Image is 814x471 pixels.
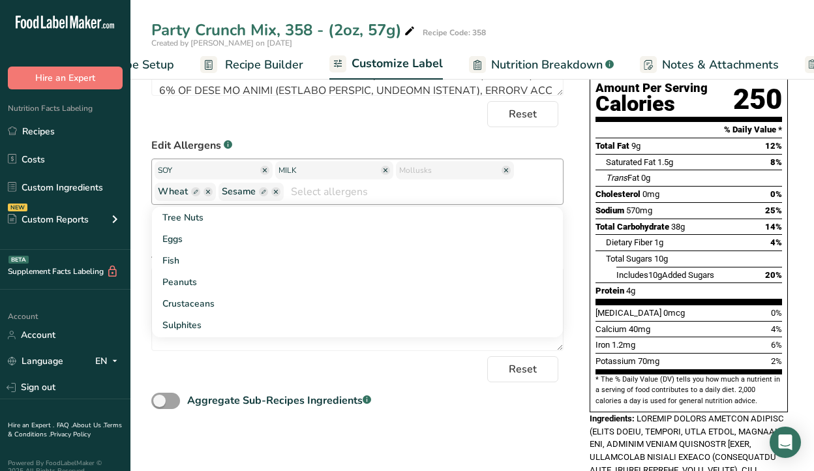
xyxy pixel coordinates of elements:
[765,141,782,151] span: 12%
[187,393,371,408] div: Aggregate Sub-Recipes Ingredients
[765,205,782,215] span: 25%
[765,270,782,280] span: 20%
[771,308,782,318] span: 0%
[8,256,29,264] div: BETA
[158,162,257,179] input: Soy
[152,271,563,293] a: Peanuts
[222,185,256,199] span: Sesame
[8,421,54,430] a: Hire an Expert .
[151,138,564,153] label: Edit Allergens
[657,157,673,167] span: 1.5g
[606,254,652,264] span: Total Sugars
[279,162,378,179] input: Milk
[284,181,563,202] input: Select allergens
[72,421,104,430] a: About Us .
[595,286,624,296] span: Protein
[654,237,663,247] span: 1g
[771,356,782,366] span: 2%
[151,38,292,48] span: Created by [PERSON_NAME] on [DATE]
[595,308,661,318] span: [MEDICAL_DATA]
[509,106,537,122] span: Reset
[595,356,636,366] span: Potassium
[642,189,659,199] span: 0mg
[399,162,498,179] input: Mollusks
[641,173,650,183] span: 0g
[152,336,563,357] a: Celery
[423,27,486,38] div: Recipe Code: 358
[8,421,122,439] a: Terms & Conditions .
[590,414,635,423] span: Ingredients:
[626,205,652,215] span: 570mg
[158,185,188,199] span: Wheat
[8,350,63,372] a: Language
[771,340,782,350] span: 6%
[595,189,641,199] span: Cholesterol
[606,237,652,247] span: Dietary Fiber
[152,293,563,314] a: Crustaceans
[654,254,668,264] span: 10g
[352,55,443,72] span: Customize Label
[648,270,662,280] span: 10g
[8,67,123,89] button: Hire an Expert
[595,122,782,138] section: % Daily Value *
[671,222,685,232] span: 38g
[629,324,650,334] span: 40mg
[765,222,782,232] span: 14%
[595,340,610,350] span: Iron
[606,173,627,183] i: Trans
[640,50,779,80] a: Notes & Attachments
[95,354,123,369] div: EN
[8,204,27,211] div: NEW
[638,356,659,366] span: 70mg
[487,101,558,127] button: Reset
[509,361,537,377] span: Reset
[8,213,89,226] div: Custom Reports
[152,250,563,271] a: Fish
[595,374,782,406] section: * The % Daily Value (DV) tells you how much a nutrient in a serving of food contributes to a dail...
[469,50,614,80] a: Nutrition Breakdown
[770,237,782,247] span: 4%
[770,427,801,458] div: Open Intercom Messenger
[595,82,708,95] div: Amount Per Serving
[612,340,635,350] span: 1.2mg
[200,50,303,80] a: Recipe Builder
[57,421,72,430] a: FAQ .
[152,228,563,250] a: Eggs
[50,430,91,439] a: Privacy Policy
[771,324,782,334] span: 4%
[770,157,782,167] span: 8%
[595,324,627,334] span: Calcium
[151,247,564,262] label: Add Additional Allergen Statements (ex. May Contain Statements)
[491,56,603,74] span: Nutrition Breakdown
[631,141,641,151] span: 9g
[595,95,708,114] div: Calories
[595,141,629,151] span: Total Fat
[733,82,782,117] div: 250
[151,18,417,42] div: Party Crunch Mix, 358 - (2oz, 57g)
[152,314,563,336] a: Sulphites
[225,56,303,74] span: Recipe Builder
[329,49,443,80] a: Customize Label
[770,189,782,199] span: 0%
[606,157,656,167] span: Saturated Fat
[595,205,624,215] span: Sodium
[103,56,174,74] span: Recipe Setup
[662,56,779,74] span: Notes & Attachments
[606,173,639,183] span: Fat
[626,286,635,296] span: 4g
[663,308,685,318] span: 0mcg
[152,207,563,228] a: Tree Nuts
[616,270,714,280] span: Includes Added Sugars
[595,222,669,232] span: Total Carbohydrate
[487,356,558,382] button: Reset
